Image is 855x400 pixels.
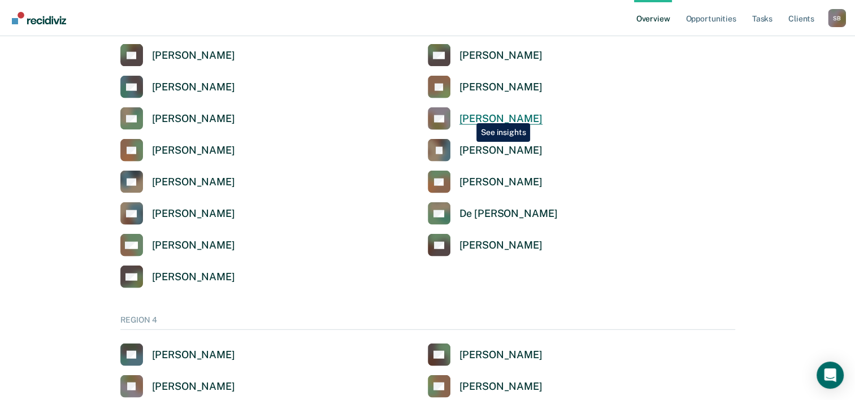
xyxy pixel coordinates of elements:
[120,344,235,366] a: [PERSON_NAME]
[152,49,235,62] div: [PERSON_NAME]
[428,202,558,225] a: De [PERSON_NAME]
[152,112,235,125] div: [PERSON_NAME]
[152,176,235,189] div: [PERSON_NAME]
[120,171,235,193] a: [PERSON_NAME]
[152,349,235,362] div: [PERSON_NAME]
[817,362,844,389] div: Open Intercom Messenger
[459,176,542,189] div: [PERSON_NAME]
[152,207,235,220] div: [PERSON_NAME]
[120,139,235,162] a: [PERSON_NAME]
[428,139,542,162] a: [PERSON_NAME]
[120,234,235,256] a: [PERSON_NAME]
[428,44,542,67] a: [PERSON_NAME]
[120,44,235,67] a: [PERSON_NAME]
[152,271,235,284] div: [PERSON_NAME]
[120,76,235,98] a: [PERSON_NAME]
[152,239,235,252] div: [PERSON_NAME]
[152,380,235,393] div: [PERSON_NAME]
[120,107,235,130] a: [PERSON_NAME]
[459,349,542,362] div: [PERSON_NAME]
[428,375,542,398] a: [PERSON_NAME]
[12,12,66,24] img: Recidiviz
[828,9,846,27] button: Profile dropdown button
[459,81,542,94] div: [PERSON_NAME]
[152,81,235,94] div: [PERSON_NAME]
[459,112,542,125] div: [PERSON_NAME]
[428,171,542,193] a: [PERSON_NAME]
[459,207,558,220] div: De [PERSON_NAME]
[459,239,542,252] div: [PERSON_NAME]
[428,234,542,256] a: [PERSON_NAME]
[828,9,846,27] div: S B
[459,49,542,62] div: [PERSON_NAME]
[428,344,542,366] a: [PERSON_NAME]
[428,107,542,130] a: [PERSON_NAME]
[152,144,235,157] div: [PERSON_NAME]
[120,315,735,330] div: REGION 4
[120,266,235,288] a: [PERSON_NAME]
[459,380,542,393] div: [PERSON_NAME]
[120,375,235,398] a: [PERSON_NAME]
[120,202,235,225] a: [PERSON_NAME]
[428,76,542,98] a: [PERSON_NAME]
[459,144,542,157] div: [PERSON_NAME]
